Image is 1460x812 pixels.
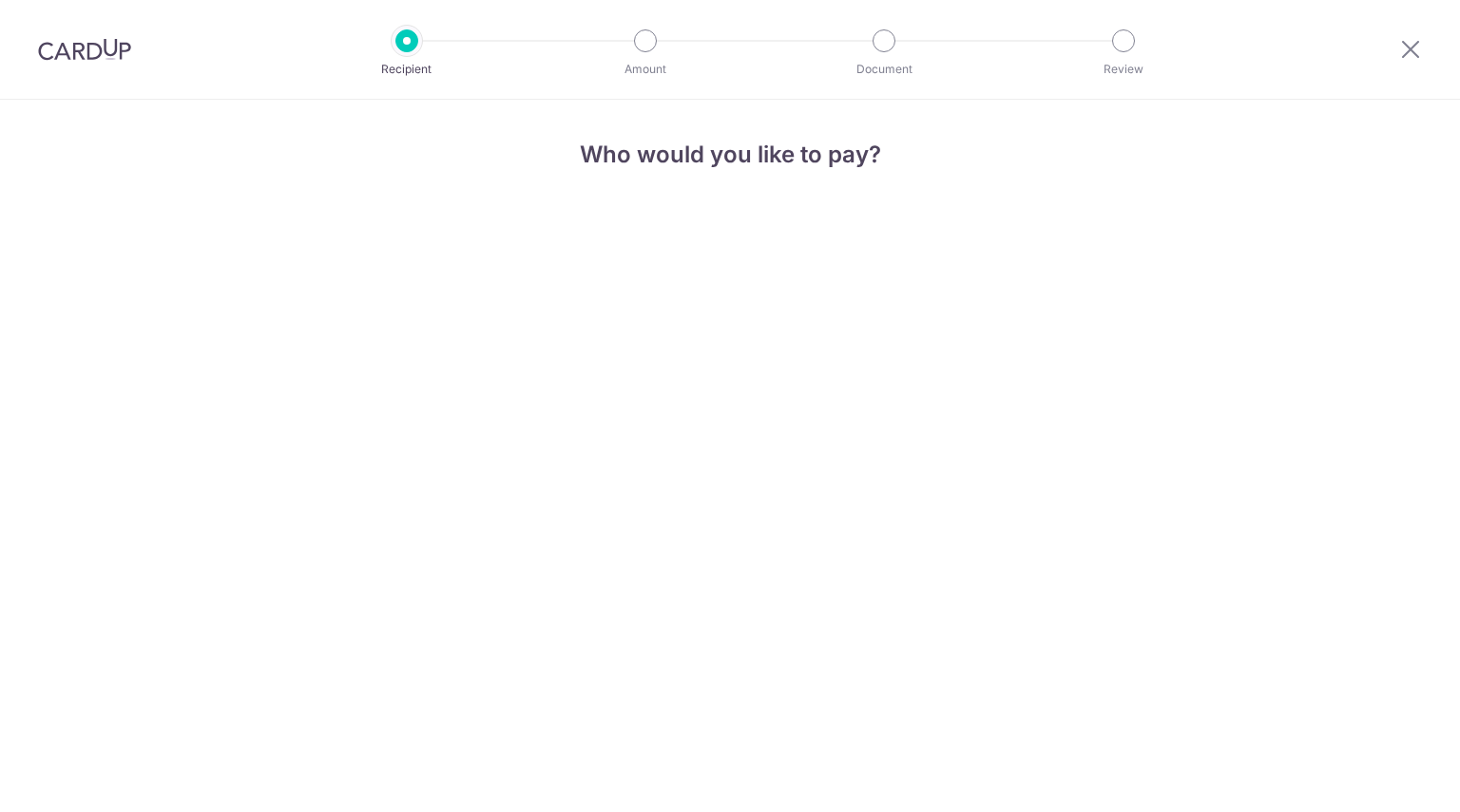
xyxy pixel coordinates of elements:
p: Document [814,60,954,79]
p: Recipient [336,60,477,79]
iframe: Opens a widget where you can find more information [1338,755,1441,803]
p: Amount [575,60,716,79]
h4: Who would you like to pay? [475,138,985,172]
p: Review [1053,60,1194,79]
img: CardUp [38,38,131,61]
